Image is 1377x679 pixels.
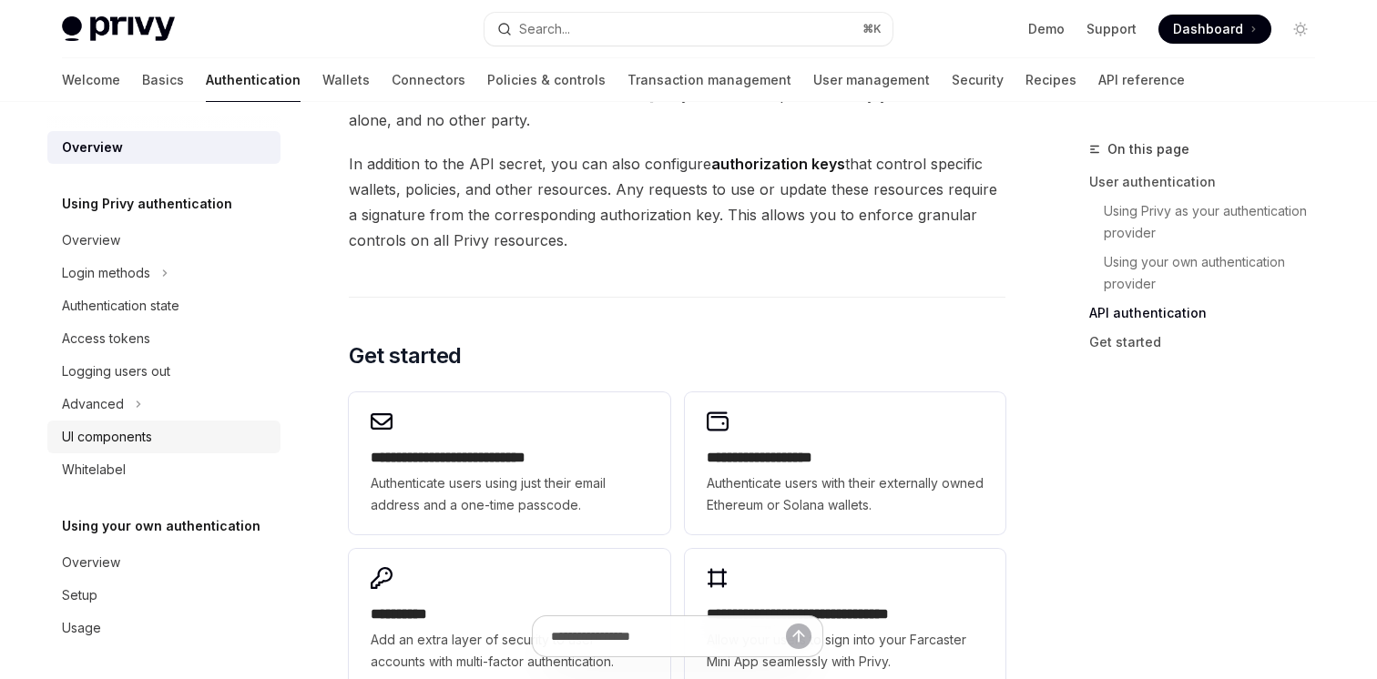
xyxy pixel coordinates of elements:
[627,58,791,102] a: Transaction management
[47,421,280,453] a: UI components
[711,155,845,173] strong: authorization keys
[62,617,101,639] div: Usage
[685,392,1005,534] a: **** **** **** ****Authenticate users with their externally owned Ethereum or Solana wallets.
[1025,58,1076,102] a: Recipes
[62,515,260,537] h5: Using your own authentication
[47,612,280,644] a: Usage
[142,58,184,102] a: Basics
[1089,167,1330,197] a: User authentication
[47,322,280,355] a: Access tokens
[484,13,892,46] button: Search...⌘K
[1028,20,1065,38] a: Demo
[62,16,175,42] img: light logo
[62,229,120,251] div: Overview
[62,393,124,415] div: Advanced
[1104,248,1330,299] a: Using your own authentication provider
[62,58,120,102] a: Welcome
[1173,20,1243,38] span: Dashboard
[62,328,150,350] div: Access tokens
[1089,328,1330,357] a: Get started
[322,58,370,102] a: Wallets
[1098,58,1185,102] a: API reference
[47,579,280,612] a: Setup
[813,58,930,102] a: User management
[786,623,811,649] button: Send message
[47,289,280,322] a: Authentication state
[519,18,570,40] div: Search...
[62,262,150,284] div: Login methods
[62,295,179,317] div: Authentication state
[62,459,126,481] div: Whitelabel
[62,193,232,215] h5: Using Privy authentication
[62,426,152,448] div: UI components
[47,546,280,579] a: Overview
[62,360,170,382] div: Logging users out
[62,137,123,158] div: Overview
[392,58,465,102] a: Connectors
[47,453,280,486] a: Whitelabel
[47,224,280,257] a: Overview
[206,58,301,102] a: Authentication
[862,22,882,36] span: ⌘ K
[62,584,97,606] div: Setup
[1104,197,1330,248] a: Using Privy as your authentication provider
[1089,299,1330,328] a: API authentication
[952,58,1004,102] a: Security
[62,552,120,573] div: Overview
[47,355,280,388] a: Logging users out
[349,341,461,370] span: Get started
[371,472,648,516] span: Authenticate users using just their email address and a one-time passcode.
[1107,138,1189,160] span: On this page
[1286,15,1315,44] button: Toggle dark mode
[349,151,1005,253] span: In addition to the API secret, you can also configure that control specific wallets, policies, an...
[1158,15,1271,44] a: Dashboard
[1086,20,1137,38] a: Support
[487,58,606,102] a: Policies & controls
[707,472,984,516] span: Authenticate users with their externally owned Ethereum or Solana wallets.
[47,131,280,164] a: Overview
